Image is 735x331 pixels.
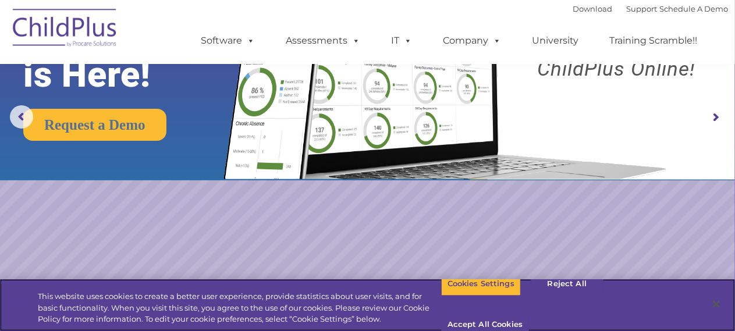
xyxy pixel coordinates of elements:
div: This website uses cookies to create a better user experience, provide statistics about user visit... [38,291,441,325]
font: | [573,4,729,13]
span: Last name [162,77,197,86]
a: Request a Demo [23,109,166,141]
a: University [521,29,591,52]
a: Assessments [275,29,372,52]
a: Company [432,29,513,52]
a: Download [573,4,613,13]
a: Software [190,29,267,52]
button: Cookies Settings [441,272,521,296]
a: Support [627,4,658,13]
span: Phone number [162,124,211,133]
a: IT [380,29,424,52]
img: ChildPlus by Procare Solutions [7,1,123,59]
a: Schedule A Demo [660,4,729,13]
button: Close [704,291,729,317]
a: Training Scramble!! [598,29,709,52]
button: Reject All [531,272,603,296]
